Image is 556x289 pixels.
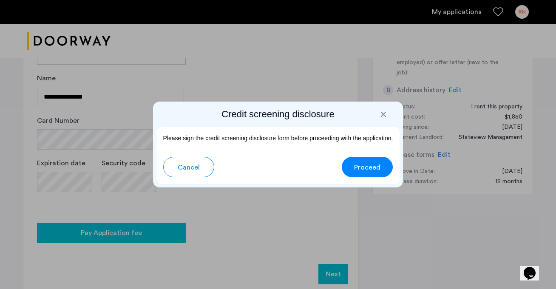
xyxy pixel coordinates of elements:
h2: Credit screening disclosure [156,108,400,120]
p: Please sign the credit screening disclosure form before proceeding with the application. [163,134,393,143]
span: Proceed [354,162,380,173]
span: Cancel [178,162,200,173]
button: button [163,157,214,177]
button: button [342,157,393,177]
iframe: chat widget [520,255,547,280]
